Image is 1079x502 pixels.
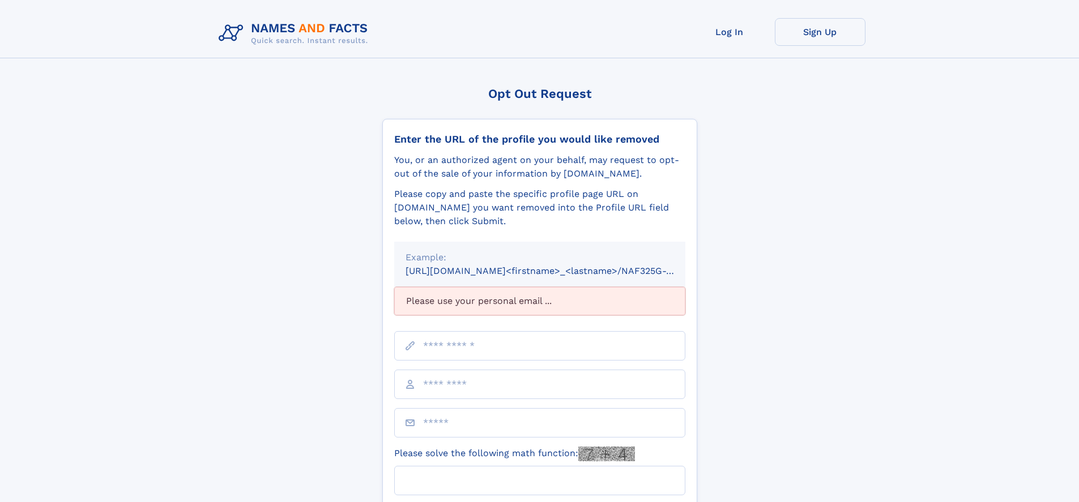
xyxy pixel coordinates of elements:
div: Please use your personal email ... [394,287,685,315]
div: You, or an authorized agent on your behalf, may request to opt-out of the sale of your informatio... [394,153,685,181]
div: Please copy and paste the specific profile page URL on [DOMAIN_NAME] you want removed into the Pr... [394,187,685,228]
img: Logo Names and Facts [214,18,377,49]
small: [URL][DOMAIN_NAME]<firstname>_<lastname>/NAF325G-xxxxxxxx [406,265,707,276]
div: Opt Out Request [382,87,697,101]
label: Please solve the following math function: [394,447,635,461]
a: Log In [684,18,775,46]
div: Enter the URL of the profile you would like removed [394,133,685,145]
div: Example: [406,251,674,264]
a: Sign Up [775,18,865,46]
